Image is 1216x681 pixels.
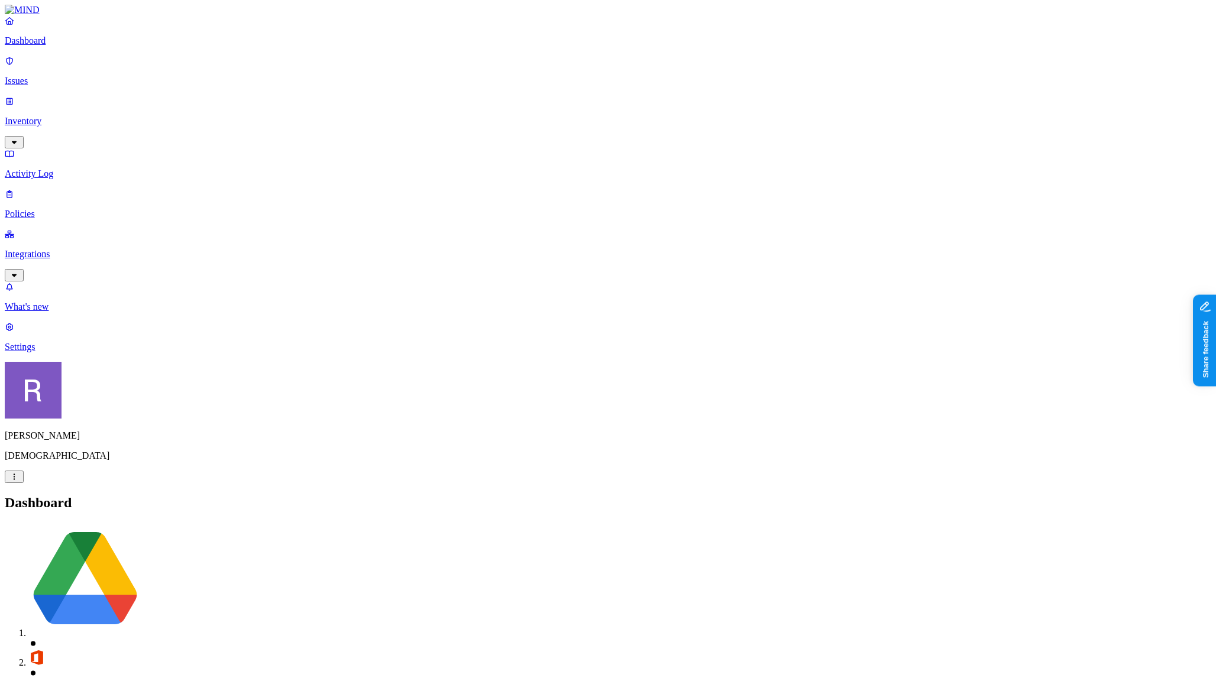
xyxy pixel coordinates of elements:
[5,76,1211,86] p: Issues
[5,322,1211,352] a: Settings
[5,430,1211,441] p: [PERSON_NAME]
[5,450,1211,461] p: [DEMOGRAPHIC_DATA]
[5,229,1211,280] a: Integrations
[5,301,1211,312] p: What's new
[5,56,1211,86] a: Issues
[5,281,1211,312] a: What's new
[5,15,1211,46] a: Dashboard
[5,495,1211,511] h2: Dashboard
[28,649,45,666] img: svg%3e
[5,209,1211,219] p: Policies
[5,116,1211,127] p: Inventory
[5,168,1211,179] p: Activity Log
[5,362,62,419] img: Rich Thompson
[5,249,1211,260] p: Integrations
[5,5,40,15] img: MIND
[5,189,1211,219] a: Policies
[5,148,1211,179] a: Activity Log
[5,342,1211,352] p: Settings
[5,35,1211,46] p: Dashboard
[5,96,1211,147] a: Inventory
[5,5,1211,15] a: MIND
[28,523,142,636] img: svg%3e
